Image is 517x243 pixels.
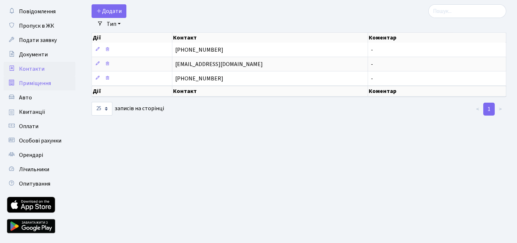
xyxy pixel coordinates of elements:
a: Лічильники [4,162,75,177]
a: Авто [4,90,75,105]
a: Приміщення [4,76,75,90]
span: Повідомлення [19,8,56,15]
a: Пропуск в ЖК [4,19,75,33]
span: Оплати [19,122,38,130]
a: 1 [483,103,495,116]
span: Лічильники [19,165,49,173]
span: Авто [19,94,32,102]
span: Документи [19,51,48,59]
span: - [371,60,373,68]
label: записів на сторінці [92,102,164,116]
span: Приміщення [19,79,51,87]
span: Квитанції [19,108,45,116]
a: Орендарі [4,148,75,162]
span: Додати [96,7,122,15]
th: Коментар [368,86,506,97]
a: Опитування [4,177,75,191]
span: [PHONE_NUMBER] [175,46,223,54]
a: Документи [4,47,75,62]
span: [EMAIL_ADDRESS][DOMAIN_NAME] [175,60,263,68]
a: Тип [104,18,124,30]
th: Коментар [368,33,506,43]
select: записів на сторінці [92,102,112,116]
span: Пропуск в ЖК [19,22,54,30]
th: Контакт [172,86,368,97]
span: - [371,46,373,54]
span: Контакти [19,65,45,73]
a: Особові рахунки [4,134,75,148]
span: Особові рахунки [19,137,61,145]
a: Контакти [4,62,75,76]
span: Опитування [19,180,50,188]
th: Контакт [172,33,368,43]
a: Оплати [4,119,75,134]
span: [PHONE_NUMBER] [175,75,223,83]
th: Дії [92,86,172,97]
span: Подати заявку [19,36,57,44]
a: Додати [92,4,126,18]
a: Подати заявку [4,33,75,47]
input: Пошук... [428,4,506,18]
a: Квитанції [4,105,75,119]
th: Дії [92,33,172,43]
a: Повідомлення [4,4,75,19]
span: - [371,75,373,83]
span: Орендарі [19,151,43,159]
